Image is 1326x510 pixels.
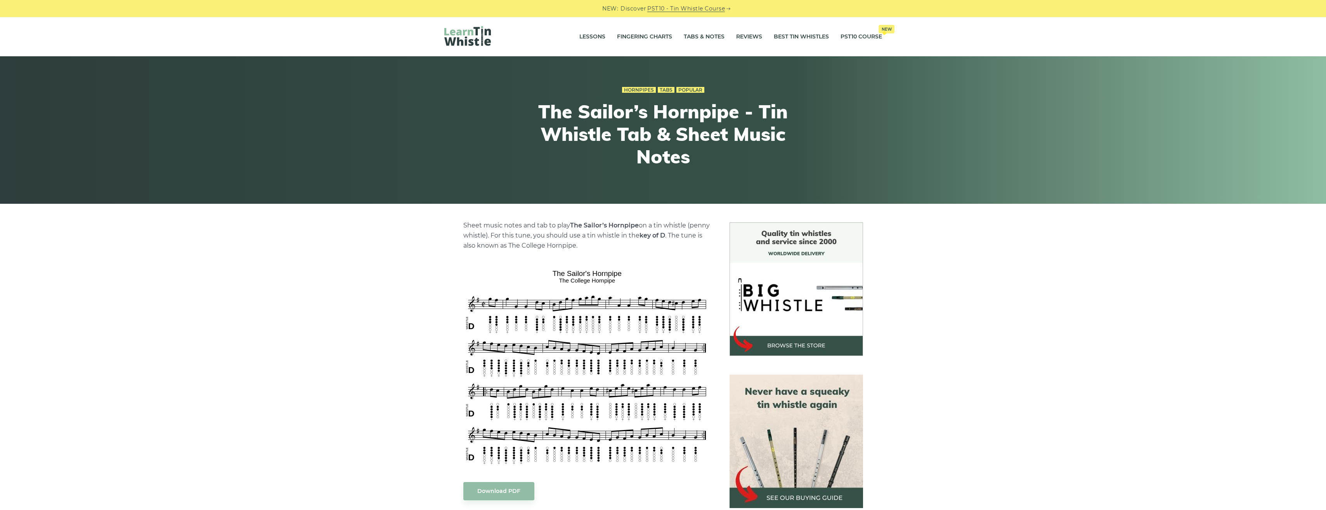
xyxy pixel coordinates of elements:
img: LearnTinWhistle.com [444,26,491,46]
strong: The Sailor’s Hornpipe [570,222,639,229]
a: Lessons [579,27,605,47]
a: Fingering Charts [617,27,672,47]
h1: The Sailor’s Hornpipe - Tin Whistle Tab & Sheet Music Notes [520,101,806,168]
span: New [879,25,894,33]
a: Tabs [658,87,674,93]
a: Popular [676,87,704,93]
strong: key of D [640,232,665,239]
a: Tabs & Notes [684,27,725,47]
p: Sheet music notes and tab to play on a tin whistle (penny whistle). For this tune, you should use... [463,220,711,251]
a: Hornpipes [622,87,656,93]
a: PST10 CourseNew [841,27,882,47]
a: Reviews [736,27,762,47]
a: Download PDF [463,482,534,500]
img: BigWhistle Tin Whistle Store [730,222,863,356]
img: The Sailor's Hornpipe Tin Whistle Tabs & Sheet Music [463,267,711,466]
a: Best Tin Whistles [774,27,829,47]
img: tin whistle buying guide [730,375,863,508]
